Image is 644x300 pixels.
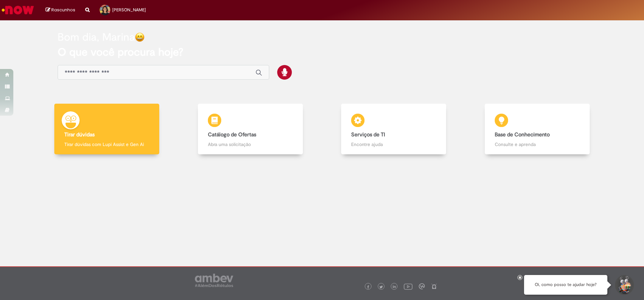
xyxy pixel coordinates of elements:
a: Serviços de TI Encontre ajuda [322,104,466,155]
span: [PERSON_NAME] [112,7,146,13]
a: Base de Conhecimento Consulte e aprenda [465,104,609,155]
img: happy-face.png [135,32,145,42]
button: Iniciar Conversa de Suporte [614,275,634,295]
a: Tirar dúvidas Tirar dúvidas com Lupi Assist e Gen Ai [35,104,179,155]
b: Serviços de TI [351,131,385,138]
img: logo_footer_naosei.png [431,283,437,289]
p: Consulte e aprenda [495,141,580,148]
a: Catálogo de Ofertas Abra uma solicitação [179,104,322,155]
h2: Bom dia, Marina [58,31,135,43]
img: logo_footer_linkedin.png [393,285,396,289]
img: logo_footer_youtube.png [404,282,412,291]
img: logo_footer_facebook.png [366,285,370,289]
h2: O que você procura hoje? [58,46,586,58]
img: logo_footer_ambev_rotulo_gray.png [195,274,233,287]
b: Base de Conhecimento [495,131,550,138]
p: Tirar dúvidas com Lupi Assist e Gen Ai [64,141,149,148]
a: Rascunhos [46,7,75,13]
b: Tirar dúvidas [64,131,95,138]
img: logo_footer_workplace.png [419,283,425,289]
p: Encontre ajuda [351,141,436,148]
b: Catálogo de Ofertas [208,131,256,138]
div: Oi, como posso te ajudar hoje? [524,275,607,295]
img: logo_footer_twitter.png [379,285,383,289]
p: Abra uma solicitação [208,141,293,148]
span: Rascunhos [51,7,75,13]
img: ServiceNow [1,3,35,17]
